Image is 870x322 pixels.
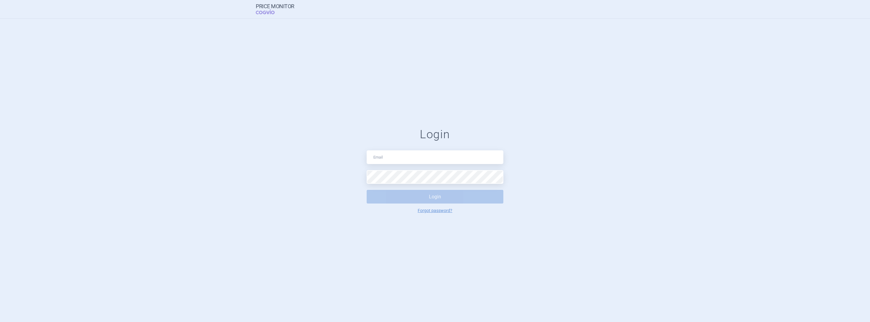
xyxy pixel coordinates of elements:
strong: Price Monitor [256,3,294,9]
h1: Login [367,128,503,142]
input: Email [367,150,503,164]
a: Forgot password? [418,208,452,213]
a: Price MonitorCOGVIO [256,3,294,15]
button: Login [367,190,503,204]
span: COGVIO [256,9,283,14]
